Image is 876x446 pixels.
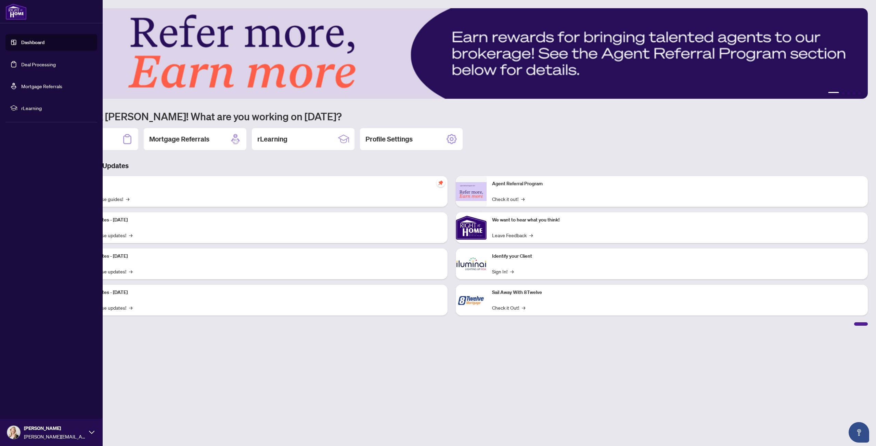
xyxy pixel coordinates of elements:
[129,268,132,275] span: →
[849,422,869,443] button: Open asap
[7,426,20,439] img: Profile Icon
[72,216,442,224] p: Platform Updates - [DATE]
[492,231,533,239] a: Leave Feedback→
[36,161,868,171] h3: Brokerage & Industry Updates
[853,92,855,95] button: 4
[492,253,862,260] p: Identify your Client
[842,92,845,95] button: 2
[36,8,868,99] img: Slide 0
[72,253,442,260] p: Platform Updates - [DATE]
[492,216,862,224] p: We want to hear what you think!
[129,231,132,239] span: →
[847,92,850,95] button: 3
[21,39,44,45] a: Dashboard
[21,104,92,112] span: rLearning
[858,92,861,95] button: 5
[72,289,442,296] p: Platform Updates - [DATE]
[437,179,445,187] span: pushpin
[365,134,413,144] h2: Profile Settings
[24,433,86,440] span: [PERSON_NAME][EMAIL_ADDRESS][DOMAIN_NAME]
[24,424,86,432] span: [PERSON_NAME]
[126,195,129,203] span: →
[521,195,525,203] span: →
[129,304,132,311] span: →
[529,231,533,239] span: →
[257,134,287,144] h2: rLearning
[72,180,442,188] p: Self-Help
[21,61,56,67] a: Deal Processing
[522,304,525,311] span: →
[828,92,839,95] button: 1
[510,268,514,275] span: →
[456,248,487,279] img: Identify your Client
[456,182,487,201] img: Agent Referral Program
[492,289,862,296] p: Sail Away With 8Twelve
[5,3,27,20] img: logo
[456,285,487,315] img: Sail Away With 8Twelve
[36,110,868,123] h1: Welcome back [PERSON_NAME]! What are you working on [DATE]?
[21,83,62,89] a: Mortgage Referrals
[492,195,525,203] a: Check it out!→
[149,134,209,144] h2: Mortgage Referrals
[492,304,525,311] a: Check it Out!→
[456,212,487,243] img: We want to hear what you think!
[492,268,514,275] a: Sign In!→
[492,180,862,188] p: Agent Referral Program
